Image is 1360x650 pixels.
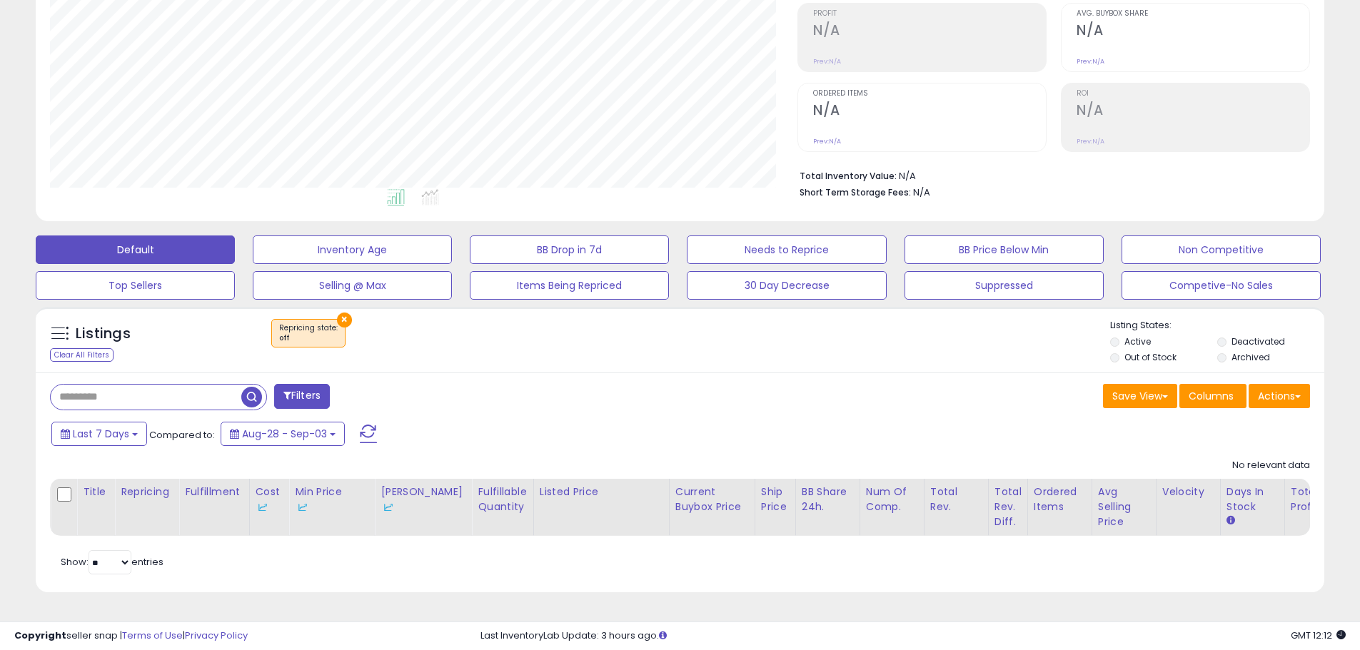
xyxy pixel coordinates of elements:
[256,500,270,514] img: InventoryLab Logo
[1232,459,1310,472] div: No relevant data
[813,57,841,66] small: Prev: N/A
[381,500,395,514] img: InventoryLab Logo
[687,271,886,300] button: 30 Day Decrease
[800,166,1299,183] li: N/A
[802,484,854,514] div: BB Share 24h.
[76,324,131,344] h5: Listings
[253,271,452,300] button: Selling @ Max
[149,428,215,442] span: Compared to:
[1077,137,1104,146] small: Prev: N/A
[905,271,1104,300] button: Suppressed
[1077,90,1309,98] span: ROI
[1077,22,1309,41] h2: N/A
[800,186,911,198] b: Short Term Storage Fees:
[1077,57,1104,66] small: Prev: N/A
[1098,484,1150,529] div: Avg Selling Price
[14,629,248,643] div: seller snap | |
[470,235,669,264] button: BB Drop in 7d
[221,422,345,446] button: Aug-28 - Sep-03
[381,499,465,514] div: Some or all of the values in this column are provided from Inventory Lab.
[478,484,527,514] div: Fulfillable Quantity
[253,235,452,264] button: Inventory Age
[274,384,330,409] button: Filters
[73,427,129,441] span: Last 7 Days
[675,484,749,514] div: Current Buybox Price
[1291,629,1346,642] span: 2025-09-11 12:12 GMT
[1226,514,1235,527] small: Days In Stock.
[36,271,235,300] button: Top Sellers
[813,137,841,146] small: Prev: N/A
[905,235,1104,264] button: BB Price Below Min
[813,102,1046,121] h2: N/A
[1231,335,1285,347] label: Deactivated
[122,629,183,642] a: Terms of Use
[295,484,368,514] div: Min Price
[242,427,327,441] span: Aug-28 - Sep-03
[1291,484,1343,514] div: Total Profit
[1124,335,1151,347] label: Active
[800,170,897,182] b: Total Inventory Value:
[1034,484,1086,514] div: Ordered Items
[1077,102,1309,121] h2: N/A
[470,271,669,300] button: Items Being Repriced
[913,186,930,199] span: N/A
[1124,351,1177,363] label: Out of Stock
[279,323,338,344] span: Repricing state :
[295,499,368,514] div: Some or all of the values in this column are provided from Inventory Lab.
[1110,319,1324,332] p: Listing States:
[687,235,886,264] button: Needs to Reprice
[51,422,147,446] button: Last 7 Days
[185,629,248,642] a: Privacy Policy
[381,484,465,514] div: [PERSON_NAME]
[50,348,114,362] div: Clear All Filters
[279,333,338,343] div: off
[337,313,352,327] button: ×
[813,90,1046,98] span: Ordered Items
[813,10,1046,18] span: Profit
[14,629,66,642] strong: Copyright
[1179,384,1246,408] button: Columns
[83,484,109,499] div: Title
[1231,351,1270,363] label: Archived
[1162,484,1214,499] div: Velocity
[121,484,173,499] div: Repricing
[1122,271,1321,300] button: Competive-No Sales
[1226,484,1279,514] div: Days In Stock
[1077,10,1309,18] span: Avg. Buybox Share
[866,484,918,514] div: Num of Comp.
[1103,384,1177,408] button: Save View
[295,500,309,514] img: InventoryLab Logo
[761,484,790,514] div: Ship Price
[813,22,1046,41] h2: N/A
[930,484,982,514] div: Total Rev.
[185,484,243,499] div: Fulfillment
[994,484,1022,529] div: Total Rev. Diff.
[256,499,283,514] div: Some or all of the values in this column are provided from Inventory Lab.
[61,555,163,569] span: Show: entries
[256,484,283,514] div: Cost
[1249,384,1310,408] button: Actions
[36,235,235,264] button: Default
[1189,389,1234,403] span: Columns
[1122,235,1321,264] button: Non Competitive
[480,629,1346,643] div: Last InventoryLab Update: 3 hours ago.
[540,484,663,499] div: Listed Price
